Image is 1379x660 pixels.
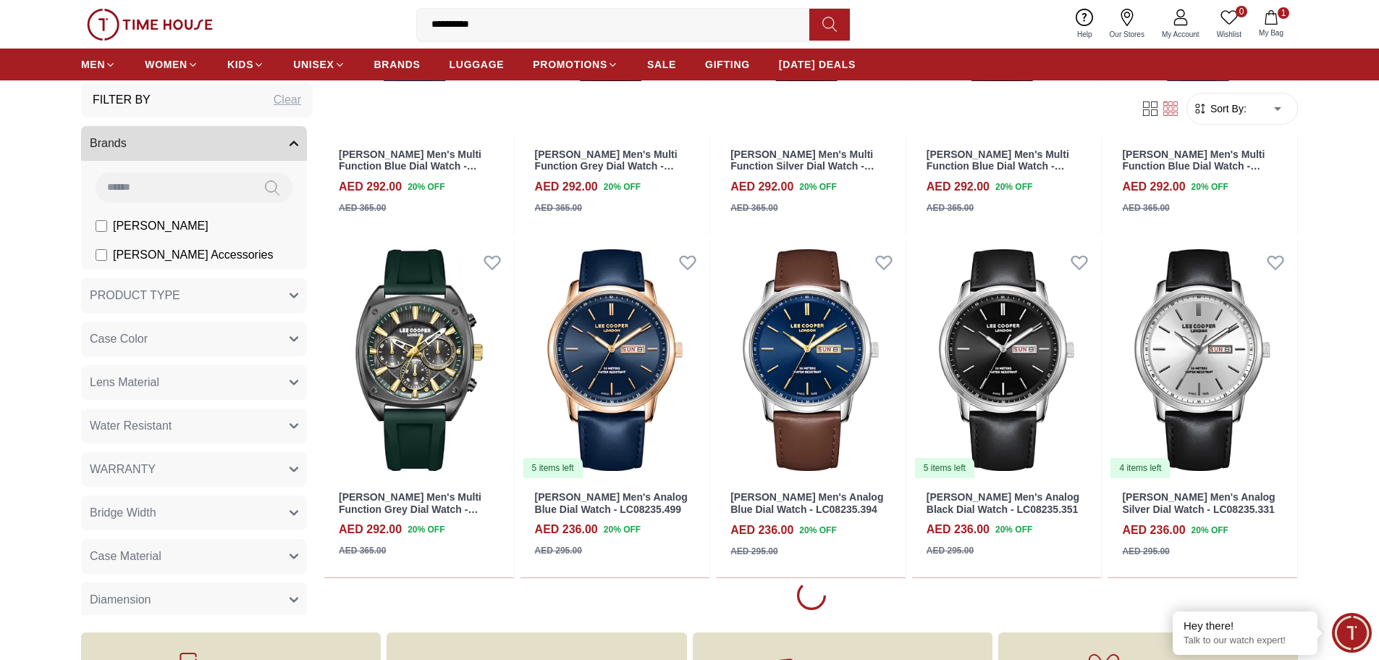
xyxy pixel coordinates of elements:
span: UNISEX [293,57,334,72]
span: Bridge Width [90,504,156,522]
div: AED 295.00 [1122,545,1169,558]
span: Case Color [90,330,148,348]
img: Lee Cooper Men's Analog Silver Dial Watch - LC08235.331 [1108,241,1297,480]
button: Case Color [81,322,307,356]
span: WOMEN [145,57,187,72]
div: AED 295.00 [927,544,974,557]
a: LUGGAGE [450,51,505,78]
span: 1 [1278,7,1289,19]
span: BRANDS [374,57,421,72]
div: AED 365.00 [730,201,777,214]
span: WARRANTY [90,461,156,478]
span: PRODUCT TYPE [90,287,180,304]
h4: AED 292.00 [927,178,990,196]
span: Our Stores [1104,29,1150,40]
a: MEN [81,51,116,78]
h4: AED 236.00 [927,521,990,538]
a: [PERSON_NAME] Men's Multi Function Blue Dial Watch - LC08237.099 [1122,149,1265,185]
div: AED 365.00 [927,201,974,214]
span: 20 % OFF [408,180,444,193]
input: [PERSON_NAME] [96,220,107,232]
button: Case Material [81,539,307,574]
span: [PERSON_NAME] Accessories [113,246,273,264]
span: Sort By: [1207,101,1247,116]
img: Lee Cooper Men's Analog Black Dial Watch - LC08235.351 [912,241,1102,480]
a: Our Stores [1101,6,1153,43]
input: [PERSON_NAME] Accessories [96,249,107,261]
div: Clear [274,91,301,109]
h4: AED 292.00 [535,178,598,196]
span: Brands [90,135,127,152]
p: Talk to our watch expert! [1184,635,1307,647]
h4: AED 236.00 [1122,522,1185,539]
span: My Account [1156,29,1205,40]
a: [PERSON_NAME] Men's Analog Blue Dial Watch - LC08235.499 [535,491,688,515]
img: Lee Cooper Men's Analog Blue Dial Watch - LC08235.394 [716,241,906,480]
a: Lee Cooper Men's Analog Silver Dial Watch - LC08235.3314 items left [1108,241,1297,480]
span: 20 % OFF [995,523,1032,536]
a: [PERSON_NAME] Men's Multi Function Silver Dial Watch - LC08237.331 [730,149,874,185]
a: Help [1068,6,1101,43]
span: 20 % OFF [1192,524,1228,537]
img: Lee Cooper Men's Multi Function Grey Dial Watch - LC08237.065 [324,241,514,480]
a: [PERSON_NAME] Men's Analog Black Dial Watch - LC08235.351 [927,491,1079,515]
span: MEN [81,57,105,72]
a: SALE [647,51,676,78]
span: My Bag [1253,28,1289,38]
div: AED 295.00 [730,545,777,558]
a: KIDS [227,51,264,78]
span: LUGGAGE [450,57,505,72]
h4: AED 292.00 [730,178,793,196]
button: Bridge Width [81,496,307,530]
button: 1My Bag [1250,7,1292,41]
a: Lee Cooper Men's Analog Black Dial Watch - LC08235.3515 items left [912,241,1102,480]
a: Lee Cooper Men's Analog Blue Dial Watch - LC08235.4995 items left [520,241,710,480]
span: KIDS [227,57,253,72]
div: 5 items left [915,458,974,478]
h3: Filter By [93,91,151,109]
span: 20 % OFF [1192,180,1228,193]
span: 20 % OFF [995,180,1032,193]
a: [PERSON_NAME] Men's Multi Function Grey Dial Watch - LC08237.065 [339,491,481,527]
a: [PERSON_NAME] Men's Multi Function Blue Dial Watch - LC08237.301 [927,149,1069,185]
a: WOMEN [145,51,198,78]
span: Case Material [90,548,161,565]
div: AED 295.00 [535,544,582,557]
div: Chat Widget [1332,613,1372,653]
a: [DATE] DEALS [779,51,856,78]
a: PROMOTIONS [533,51,618,78]
h4: AED 292.00 [1122,178,1185,196]
span: PROMOTIONS [533,57,607,72]
span: [DATE] DEALS [779,57,856,72]
span: 20 % OFF [799,180,836,193]
span: 0 [1236,6,1247,17]
span: 20 % OFF [604,523,641,536]
button: Lens Material [81,365,307,400]
img: ... [87,9,213,41]
h4: AED 236.00 [730,522,793,539]
span: Help [1071,29,1098,40]
span: 20 % OFF [799,524,836,537]
span: Water Resistant [90,417,172,435]
span: [PERSON_NAME] [113,217,208,235]
div: 5 items left [523,458,583,478]
h4: AED 292.00 [339,178,402,196]
div: AED 365.00 [339,201,386,214]
div: AED 365.00 [339,544,386,557]
button: Sort By: [1193,101,1247,116]
a: UNISEX [293,51,345,78]
span: Lens Material [90,374,159,391]
button: PRODUCT TYPE [81,278,307,313]
a: BRANDS [374,51,421,78]
a: [PERSON_NAME] Men's Multi Function Blue Dial Watch - LC08237.399 [339,149,481,185]
div: Hey there! [1184,619,1307,633]
img: Lee Cooper Men's Analog Blue Dial Watch - LC08235.499 [520,241,710,480]
div: AED 365.00 [1122,201,1169,214]
h4: AED 292.00 [339,521,402,538]
a: [PERSON_NAME] Men's Analog Silver Dial Watch - LC08235.331 [1122,491,1275,515]
a: [PERSON_NAME] Men's Multi Function Grey Dial Watch - LC08237.361 [535,149,678,185]
span: GIFTING [705,57,750,72]
span: Diamension [90,591,151,609]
